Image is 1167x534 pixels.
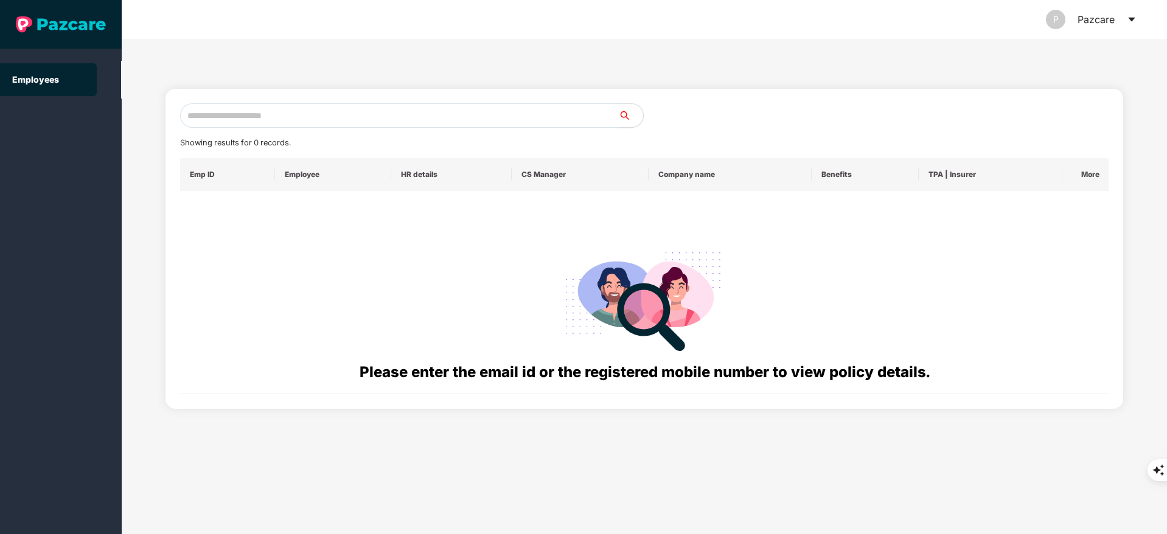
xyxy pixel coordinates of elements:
[180,158,276,191] th: Emp ID
[557,237,732,361] img: svg+xml;base64,PHN2ZyB4bWxucz0iaHR0cDovL3d3dy53My5vcmcvMjAwMC9zdmciIHdpZHRoPSIyODgiIGhlaWdodD0iMj...
[1053,10,1059,29] span: P
[12,74,59,85] a: Employees
[649,158,812,191] th: Company name
[919,158,1062,191] th: TPA | Insurer
[1062,158,1109,191] th: More
[180,138,291,147] span: Showing results for 0 records.
[360,363,930,381] span: Please enter the email id or the registered mobile number to view policy details.
[512,158,649,191] th: CS Manager
[618,103,644,128] button: search
[618,111,643,120] span: search
[275,158,391,191] th: Employee
[391,158,511,191] th: HR details
[812,158,919,191] th: Benefits
[1127,15,1137,24] span: caret-down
